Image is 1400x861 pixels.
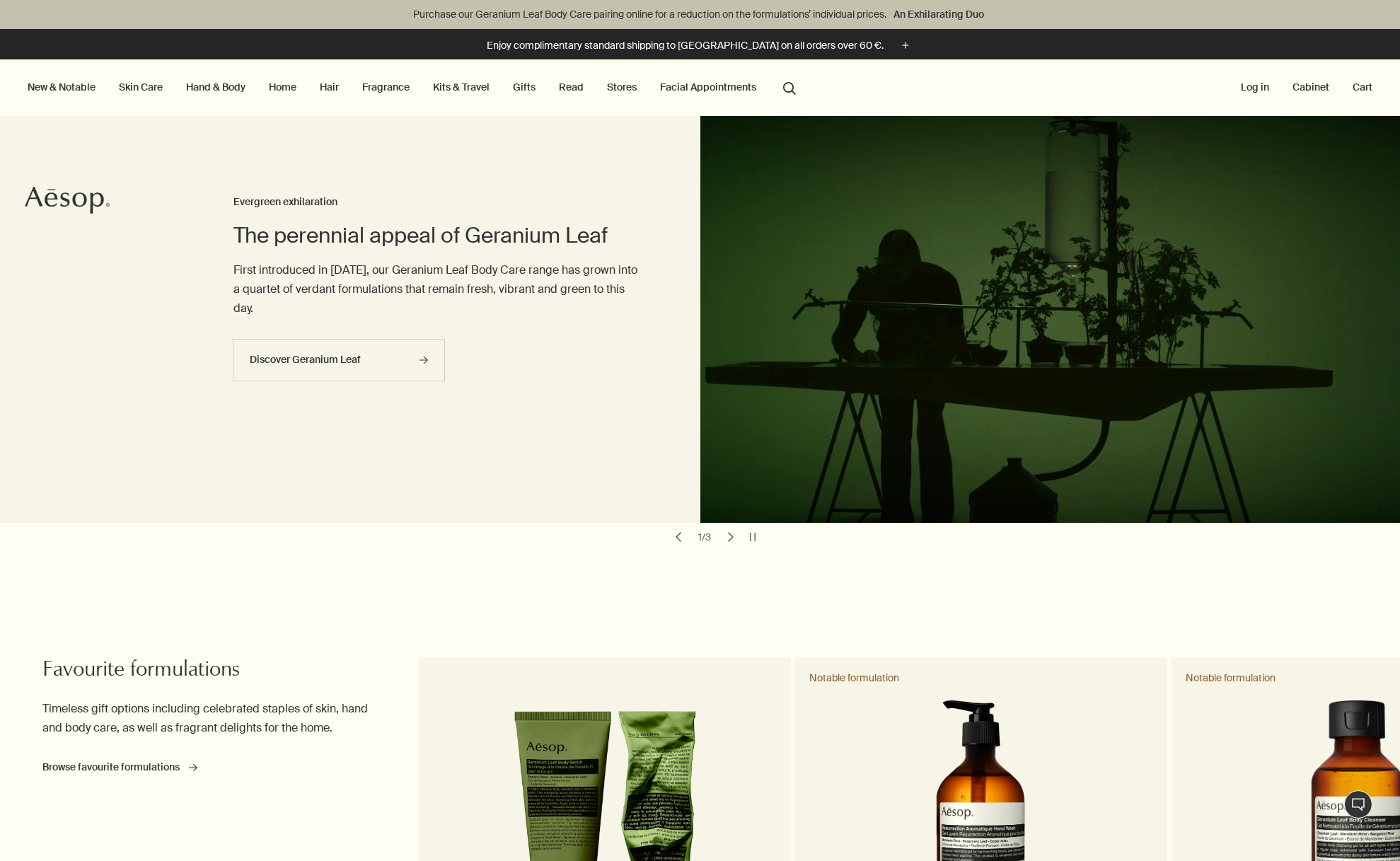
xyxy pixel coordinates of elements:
button: pause [743,527,763,547]
button: New & Notable [25,78,98,96]
a: Home [266,78,299,96]
h2: Favourite formulations [42,657,386,686]
button: Cart [1350,78,1375,96]
button: Chat en direct [1344,790,1372,819]
a: An Exhilarating Duo [891,6,987,22]
a: Hand & Body [183,78,248,96]
a: Aesop [25,186,110,218]
button: next slide [721,527,741,547]
a: Discover Geranium Leaf [233,339,445,381]
button: Log in [1238,78,1272,96]
button: Stores [604,78,640,96]
button: previous slide [669,527,688,547]
a: Kits & Travel [430,78,492,96]
p: Enjoy complimentary standard shipping to [GEOGRAPHIC_DATA] on all orders over 60 €. [487,38,884,53]
button: Enjoy complimentary standard shipping to [GEOGRAPHIC_DATA] on all orders over 60 €. [487,37,913,54]
a: Gifts [510,78,538,96]
a: Cabinet [1290,78,1332,96]
a: Browse favourite formulations [42,761,197,775]
p: Purchase our Geranium Leaf Body Care pairing online for a reduction on the formulations’ individu... [14,7,1386,22]
a: Hair [317,78,342,96]
h3: Evergreen exhilaration [233,194,644,211]
button: Open search [777,74,802,100]
p: First introduced in [DATE], our Geranium Leaf Body Care range has grown into a quartet of verdant... [233,260,644,318]
a: Facial Appointments [657,78,759,96]
a: Fragrance [359,78,412,96]
a: Skin Care [116,78,166,96]
svg: Aesop [25,186,110,214]
h2: The perennial appeal of Geranium Leaf [233,221,644,250]
nav: supplementary [1238,59,1375,116]
p: Timeless gift options including celebrated staples of skin, hand and body care, as well as fragra... [42,699,386,737]
div: 1 / 3 [694,531,715,543]
nav: primary [25,59,802,116]
a: Read [556,78,586,96]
